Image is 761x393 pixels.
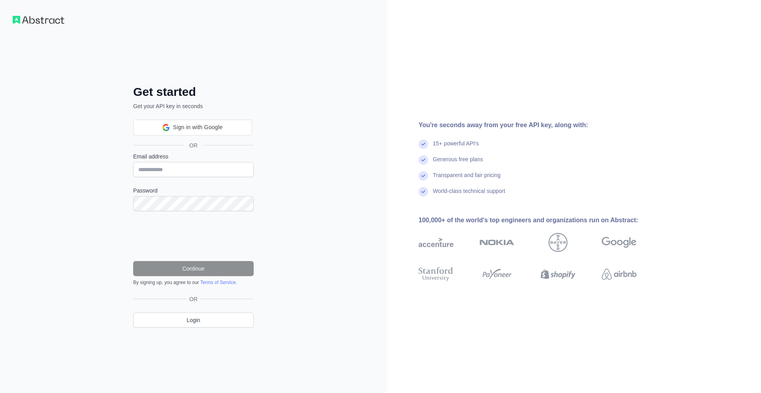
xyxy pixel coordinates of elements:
div: World-class technical support [433,187,505,203]
div: Transparent and fair pricing [433,171,501,187]
h2: Get started [133,85,254,99]
div: 15+ powerful API's [433,139,479,155]
div: Generous free plans [433,155,483,171]
img: nokia [480,233,514,252]
img: payoneer [480,265,514,283]
img: check mark [419,171,428,181]
span: OR [183,141,204,149]
a: Terms of Service [200,280,235,285]
img: check mark [419,187,428,196]
img: bayer [549,233,568,252]
iframe: reCAPTCHA [133,221,254,252]
img: shopify [541,265,576,283]
div: Sign in with Google [133,120,252,135]
button: Continue [133,261,254,276]
label: Password [133,187,254,195]
div: By signing up, you agree to our . [133,279,254,286]
p: Get your API key in seconds [133,102,254,110]
div: You're seconds away from your free API key, along with: [419,120,662,130]
span: Sign in with Google [173,123,222,132]
img: check mark [419,139,428,149]
img: check mark [419,155,428,165]
img: accenture [419,233,453,252]
img: stanford university [419,265,453,283]
label: Email address [133,153,254,160]
img: Workflow [13,16,64,24]
a: Login [133,313,254,328]
img: airbnb [602,265,637,283]
span: OR [186,295,201,303]
img: google [602,233,637,252]
div: 100,000+ of the world's top engineers and organizations run on Abstract: [419,216,662,225]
